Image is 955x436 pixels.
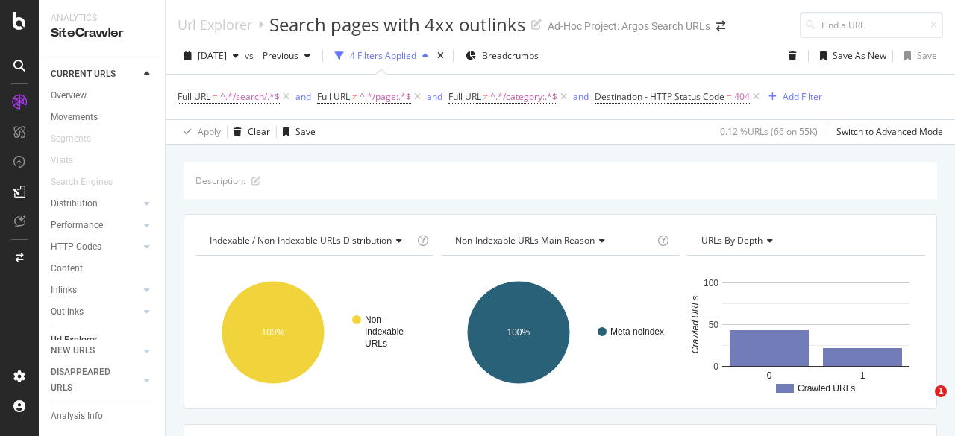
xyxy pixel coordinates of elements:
a: Url Explorer [51,332,154,348]
div: and [295,90,311,103]
text: 100% [507,327,530,338]
div: Content [51,261,83,277]
button: Add Filter [763,88,822,106]
div: Save [917,49,937,62]
a: Url Explorer [178,16,252,33]
div: HTTP Codes [51,239,101,255]
button: [DATE] [178,44,245,68]
span: 2025 Aug. 21st [198,49,227,62]
div: Search Engines [51,174,113,190]
a: Segments [51,131,106,147]
button: Clear [228,120,270,144]
div: and [573,90,589,103]
button: Save [277,120,316,144]
a: Outlinks [51,304,140,320]
text: 0 [713,361,718,372]
span: Previous [257,49,298,62]
h4: Non-Indexable URLs Main Reason [452,229,654,253]
text: 1 [859,370,865,381]
text: URLs [365,338,387,349]
text: 0 [766,370,771,381]
span: vs [245,49,257,62]
span: Full URL [178,90,210,103]
div: Visits [51,153,73,168]
div: Search pages with 4xx outlinks [269,12,525,37]
div: CURRENT URLS [51,66,116,82]
div: Segments [51,131,91,147]
a: HTTP Codes [51,239,140,255]
div: Analysis Info [51,408,103,424]
span: Breadcrumbs [482,49,539,62]
div: Overview [51,88,87,104]
div: Analytics [51,12,153,25]
div: Distribution [51,196,98,212]
div: 4 Filters Applied [350,49,416,62]
div: Save As New [833,49,886,62]
div: Save [295,125,316,138]
a: Distribution [51,196,140,212]
button: Save [898,44,937,68]
span: ^.*/search/.*$ [220,86,280,107]
button: and [573,89,589,104]
span: 404 [734,86,750,107]
text: Indexable [365,326,404,337]
a: Search Engines [51,174,128,190]
button: Switch to Advanced Mode [830,120,943,144]
text: 100% [262,327,285,338]
span: ^.*/category:.*$ [490,86,557,107]
span: ≠ [352,90,357,103]
text: Meta noindex [610,326,664,337]
div: Add Filter [783,90,822,103]
button: Breadcrumbs [460,44,545,68]
button: Apply [178,120,221,144]
iframe: Intercom live chat [904,385,940,421]
div: times [434,48,447,63]
span: Full URL [448,90,481,103]
a: Analysis Info [51,408,154,424]
div: Url Explorer [51,332,97,348]
div: Performance [51,218,103,233]
span: Destination - HTTP Status Code [595,90,724,103]
text: Crawled URLs [690,296,701,353]
text: 50 [708,320,718,330]
a: Inlinks [51,282,140,298]
div: Description: [195,174,245,187]
h4: URLs by Depth [698,229,912,253]
a: Content [51,261,154,277]
div: SiteCrawler [51,25,153,42]
span: Full URL [317,90,350,103]
a: NEW URLS [51,343,140,358]
button: and [427,89,442,104]
div: and [427,90,442,103]
span: ≠ [483,90,489,103]
button: Save As New [814,44,886,68]
button: Previous [257,44,316,68]
div: Ad-Hoc Project: Argos Search URLs [548,19,710,34]
h4: Indexable / Non-Indexable URLs Distribution [207,229,414,253]
text: 100 [704,278,718,288]
a: Performance [51,218,140,233]
a: CURRENT URLS [51,66,140,82]
div: 0.12 % URLs ( 66 on 55K ) [720,125,818,138]
span: = [727,90,732,103]
svg: A chart. [441,268,675,397]
a: DISAPPEARED URLS [51,364,140,396]
text: Crawled URLs [798,383,855,394]
span: Non-Indexable URLs Main Reason [455,234,595,247]
span: ^.*/page:.*$ [360,86,411,107]
span: URLs by Depth [701,234,763,247]
button: 4 Filters Applied [329,44,434,68]
div: Movements [51,110,98,125]
div: DISAPPEARED URLS [51,364,126,396]
svg: A chart. [687,268,921,397]
div: Outlinks [51,304,84,320]
span: Indexable / Non-Indexable URLs distribution [210,234,392,247]
div: Inlinks [51,282,77,298]
button: and [295,89,311,104]
input: Find a URL [800,12,943,38]
div: A chart. [195,268,430,397]
div: Apply [198,125,221,138]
